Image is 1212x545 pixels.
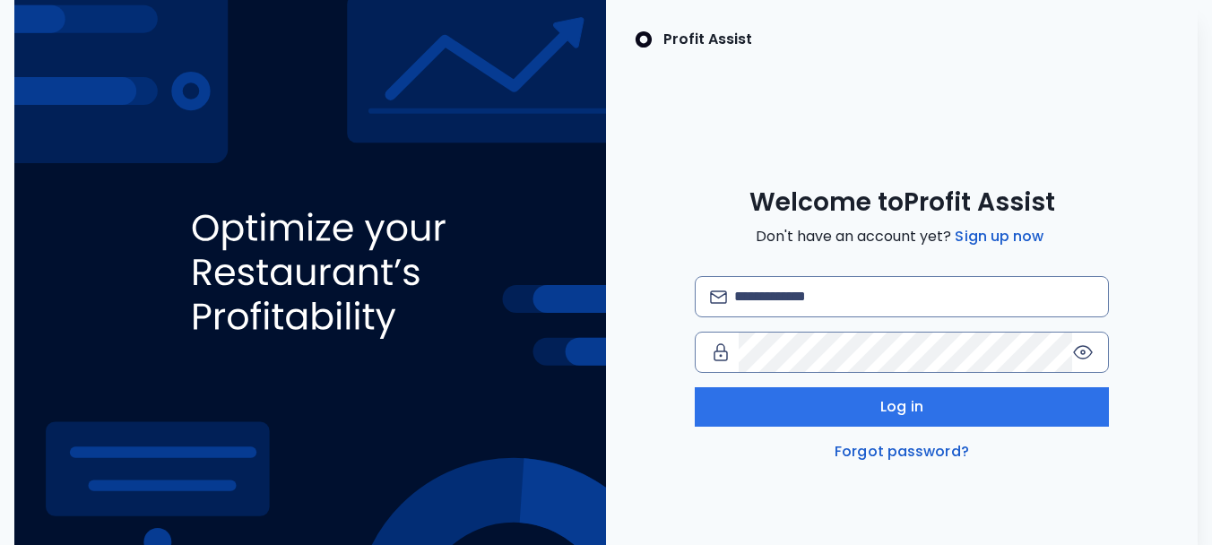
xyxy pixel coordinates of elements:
[756,226,1047,247] span: Don't have an account yet?
[951,226,1047,247] a: Sign up now
[749,186,1055,219] span: Welcome to Profit Assist
[663,29,752,50] p: Profit Assist
[710,290,727,304] img: email
[831,441,973,463] a: Forgot password?
[880,396,923,418] span: Log in
[695,387,1109,427] button: Log in
[635,29,653,50] img: SpotOn Logo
